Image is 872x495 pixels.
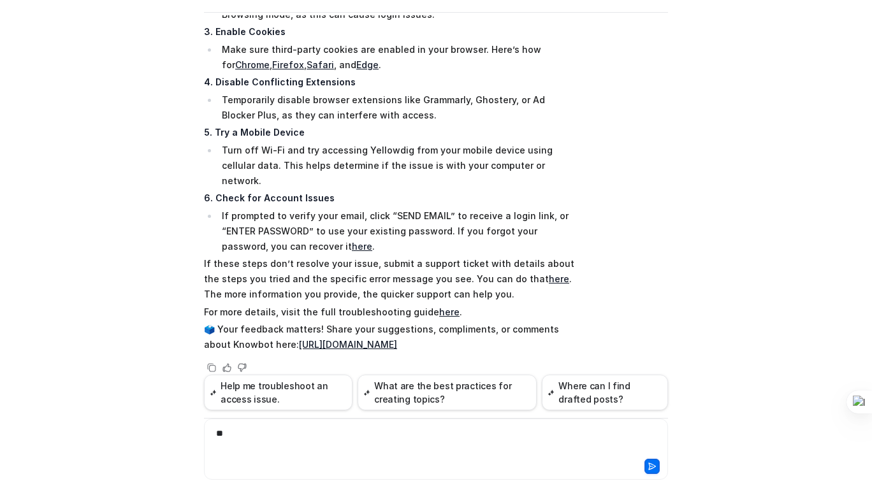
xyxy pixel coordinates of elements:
[204,127,305,138] strong: 5. Try a Mobile Device
[204,192,335,203] strong: 6. Check for Account Issues
[235,59,270,70] a: Chrome
[204,26,286,37] strong: 3. Enable Cookies
[356,59,379,70] a: Edge
[204,305,577,320] p: For more details, visit the full troubleshooting guide .
[307,59,334,70] a: Safari
[439,306,460,317] a: here
[218,208,577,254] li: If prompted to verify your email, click “SEND EMAIL” to receive a login link, or “ENTER PASSWORD”...
[204,375,352,410] button: Help me troubleshoot an access issue.
[204,256,577,302] p: If these steps don’t resolve your issue, submit a support ticket with details about the steps you...
[549,273,569,284] a: here
[352,241,372,252] a: here
[218,143,577,189] li: Turn off Wi-Fi and try accessing Yellowdig from your mobile device using cellular data. This help...
[272,59,304,70] a: Firefox
[204,76,356,87] strong: 4. Disable Conflicting Extensions
[218,42,577,73] li: Make sure third-party cookies are enabled in your browser. Here’s how for , , , and .
[542,375,668,410] button: Where can I find drafted posts?
[358,375,537,410] button: What are the best practices for creating topics?
[218,92,577,123] li: Temporarily disable browser extensions like Grammarly, Ghostery, or Ad Blocker Plus, as they can ...
[204,322,577,352] p: 🗳️ Your feedback matters! Share your suggestions, compliments, or comments about Knowbot here:
[299,339,397,350] a: [URL][DOMAIN_NAME]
